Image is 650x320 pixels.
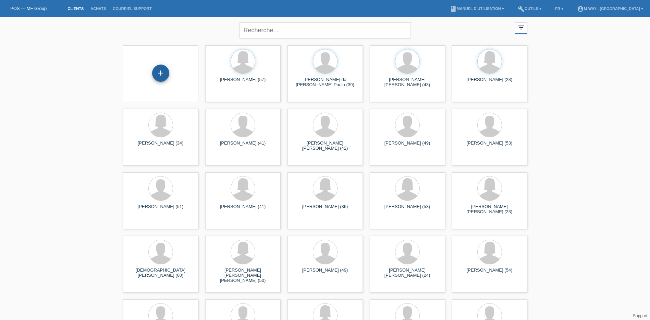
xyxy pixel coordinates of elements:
div: [PERSON_NAME] (36) [293,204,357,215]
a: bookManuel d’utilisation ▾ [446,7,507,11]
div: [PERSON_NAME] (53) [457,140,522,151]
div: [PERSON_NAME] [PERSON_NAME] (42) [293,140,357,151]
a: Clients [64,7,87,11]
div: [PERSON_NAME] (51) [128,204,193,215]
input: Recherche... [240,22,411,38]
a: Achats [87,7,109,11]
i: book [450,5,457,12]
a: account_circlem-way - [GEOGRAPHIC_DATA] ▾ [574,7,647,11]
div: [PERSON_NAME] da [PERSON_NAME] Paulo (39) [293,77,357,88]
a: buildOutils ▾ [514,7,545,11]
div: [PERSON_NAME] (23) [457,77,522,88]
div: [PERSON_NAME] [PERSON_NAME] (24) [375,267,440,278]
div: [PERSON_NAME] [PERSON_NAME] (23) [457,204,522,215]
i: filter_list [517,24,525,31]
div: [PERSON_NAME] (54) [457,267,522,278]
i: account_circle [577,5,584,12]
div: [PERSON_NAME] [PERSON_NAME] [PERSON_NAME] (50) [211,267,275,280]
a: Support [633,313,647,318]
div: Enregistrer le client [152,67,169,79]
div: [PERSON_NAME] (34) [128,140,193,151]
div: [PERSON_NAME] (57) [211,77,275,88]
a: POS — MF Group [10,6,47,11]
div: [PERSON_NAME] (53) [375,204,440,215]
i: build [518,5,525,12]
a: Courriel Support [109,7,155,11]
div: [DEMOGRAPHIC_DATA][PERSON_NAME] (60) [128,267,193,278]
div: [PERSON_NAME] [PERSON_NAME] (43) [375,77,440,88]
div: [PERSON_NAME] (41) [211,140,275,151]
div: [PERSON_NAME] (41) [211,204,275,215]
a: FR ▾ [552,7,567,11]
div: [PERSON_NAME] (49) [293,267,357,278]
div: [PERSON_NAME] (49) [375,140,440,151]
